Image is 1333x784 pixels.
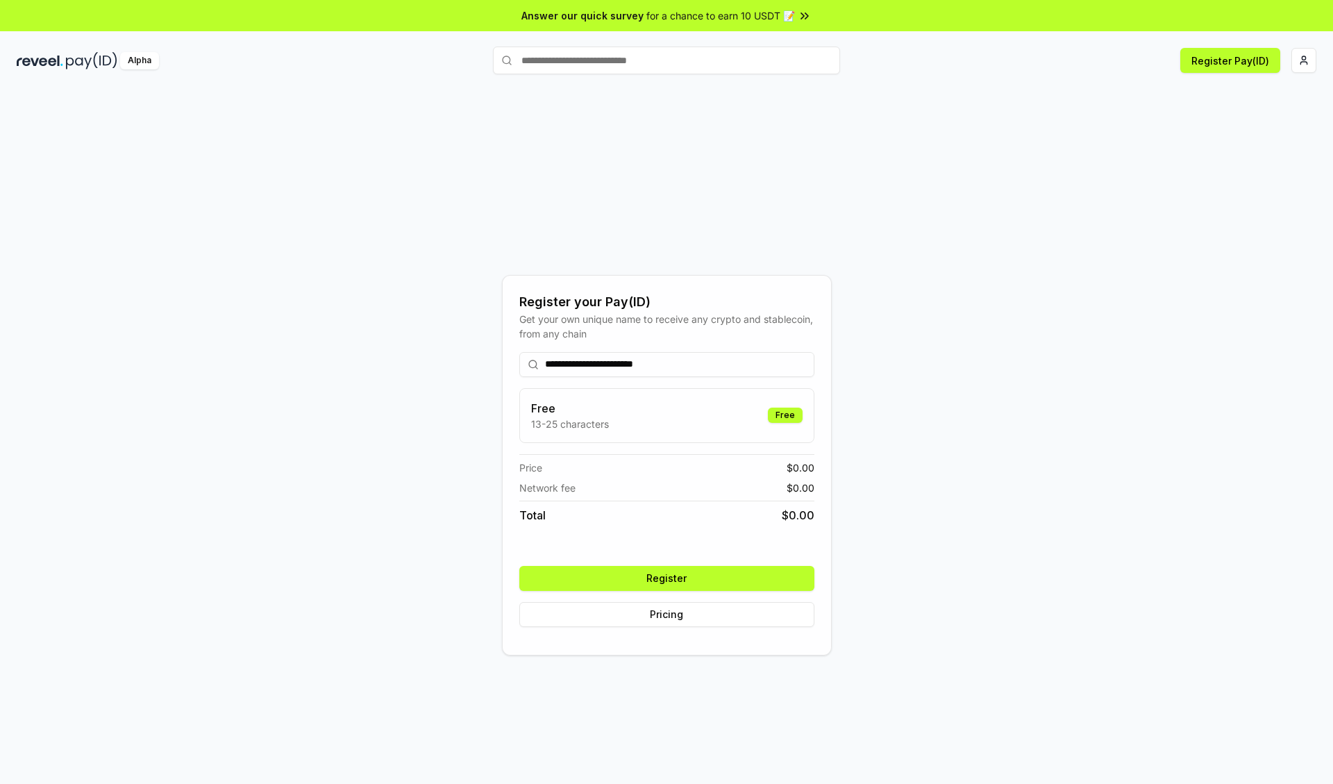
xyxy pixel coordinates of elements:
[521,8,644,23] span: Answer our quick survey
[782,507,814,524] span: $ 0.00
[787,460,814,475] span: $ 0.00
[768,408,803,423] div: Free
[519,292,814,312] div: Register your Pay(ID)
[531,400,609,417] h3: Free
[519,602,814,627] button: Pricing
[1180,48,1280,73] button: Register Pay(ID)
[120,52,159,69] div: Alpha
[519,481,576,495] span: Network fee
[519,312,814,341] div: Get your own unique name to receive any crypto and stablecoin, from any chain
[519,460,542,475] span: Price
[519,566,814,591] button: Register
[531,417,609,431] p: 13-25 characters
[17,52,63,69] img: reveel_dark
[646,8,795,23] span: for a chance to earn 10 USDT 📝
[66,52,117,69] img: pay_id
[787,481,814,495] span: $ 0.00
[519,507,546,524] span: Total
